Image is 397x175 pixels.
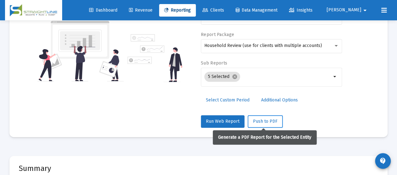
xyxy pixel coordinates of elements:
[37,20,124,82] img: reporting
[19,165,378,172] mat-card-title: Summary
[319,4,376,16] button: [PERSON_NAME]
[253,119,277,124] span: Push to PDF
[84,4,122,17] a: Dashboard
[379,157,387,165] mat-icon: contact_support
[236,8,277,13] span: Data Management
[261,97,298,103] span: Additional Options
[232,74,238,80] mat-icon: cancel
[204,72,240,82] mat-chip: 5 Selected
[201,60,227,66] label: Sub Reports
[361,4,369,17] mat-icon: arrow_drop_down
[201,32,234,37] label: Report Package
[202,8,224,13] span: Clients
[248,115,283,128] button: Push to PDF
[327,8,361,13] span: [PERSON_NAME]
[159,4,196,17] a: Reporting
[10,4,57,17] img: Dashboard
[89,8,117,13] span: Dashboard
[204,43,322,48] span: Household Review (use for clients with multiple accounts)
[206,97,249,103] span: Select Custom Period
[289,8,313,13] span: Insights
[124,4,158,17] a: Revenue
[231,4,282,17] a: Data Management
[127,34,182,82] img: reporting-alt
[331,73,339,80] mat-icon: arrow_drop_down
[284,4,318,17] a: Insights
[197,4,229,17] a: Clients
[129,8,153,13] span: Revenue
[204,70,331,83] mat-chip-list: Selection
[206,119,239,124] span: Run Web Report
[164,8,191,13] span: Reporting
[201,115,244,128] button: Run Web Report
